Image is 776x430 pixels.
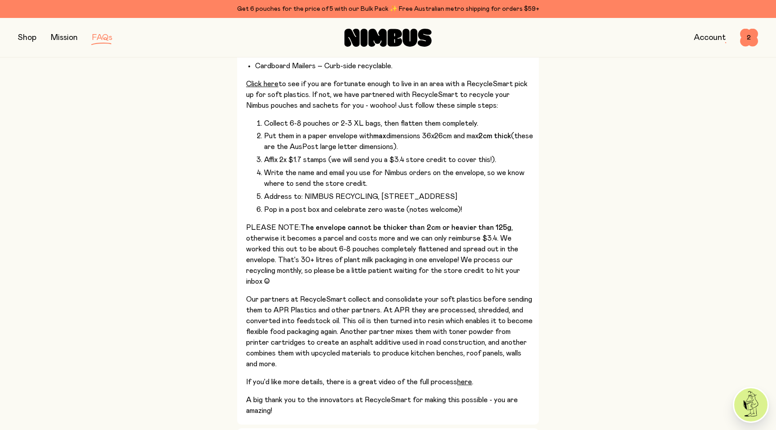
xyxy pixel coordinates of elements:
[264,191,533,202] li: Address to: NIMBUS RECYCLING, [STREET_ADDRESS]
[740,29,758,47] button: 2
[246,377,533,387] p: If you'd like more details, there is a great video of the full process .
[18,4,758,14] div: Get 6 pouches for the price of 5 with our Bulk Pack ✨ Free Australian metro shipping for orders $59+
[734,388,767,421] img: agent
[246,222,533,287] p: PLEASE NOTE: , otherwise it becomes a parcel and costs more and we can only reimburse $3.4. We wo...
[246,80,278,88] a: Click here
[457,378,472,386] a: here
[264,118,533,129] li: Collect 6-8 pouches or 2-3 XL bags, then flatten them completely.
[264,154,533,165] li: Affix 2x $1.7 stamps (we will send you a $3.4 store credit to cover this!).
[264,167,533,189] li: Write the name and email you use for Nimbus orders on the envelope, so we know where to send the ...
[255,61,533,71] li: Cardboard Mailers – Curb-side recyclable.
[478,132,511,140] strong: 2cm thick
[51,34,78,42] a: Mission
[264,131,533,152] li: Put them in a paper envelope with dimensions 36x26cm and max (these are the AusPost large letter ...
[246,294,533,369] p: Our partners at RecycleSmart collect and consolidate your soft plastics before sending them to AP...
[694,34,726,42] a: Account
[373,132,386,140] strong: max
[246,395,533,416] p: A big thank you to the innovators at RecycleSmart for making this possible - you are amazing!
[264,204,533,215] li: Pop in a post box and celebrate zero waste (notes welcome)!
[92,34,112,42] a: FAQs
[300,224,511,231] strong: The envelope cannot be thicker than 2cm or heavier than 125g
[246,79,533,111] p: to see if you are fortunate enough to live in an area with a RecycleSmart pick up for soft plasti...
